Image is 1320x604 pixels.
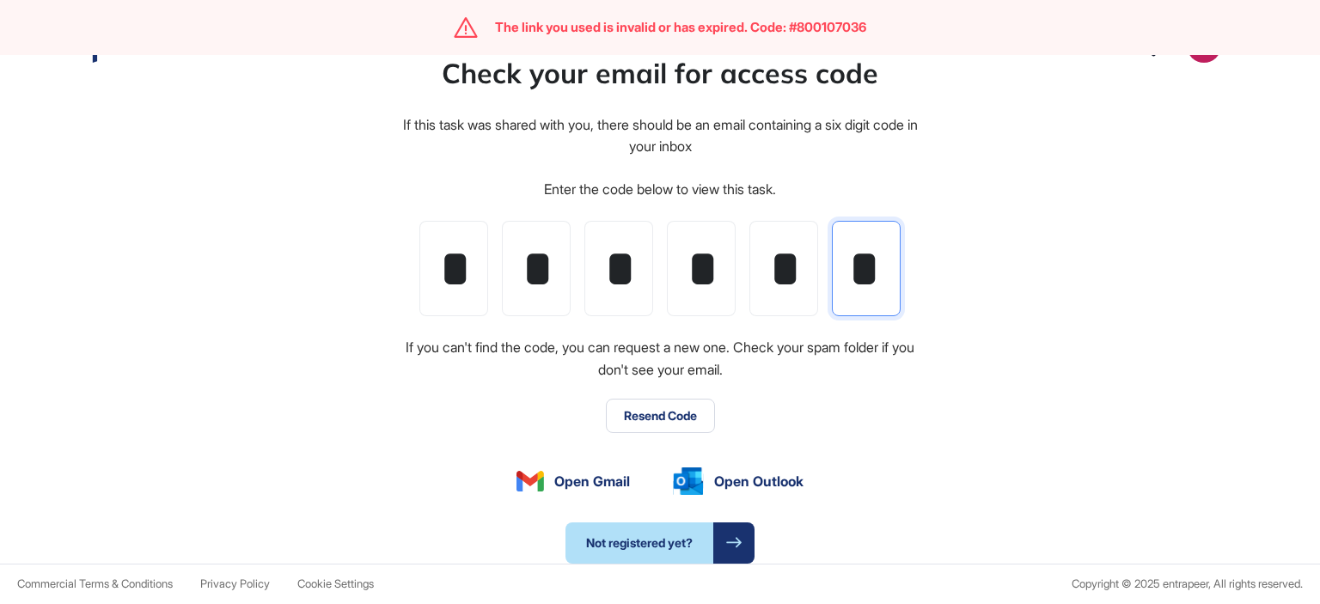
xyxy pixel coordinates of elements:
span: Open Outlook [714,471,804,491]
button: Resend Code [606,399,715,433]
span: Open Gmail [554,471,630,491]
a: Open Outlook [673,467,804,495]
div: Enter the code below to view this task. [544,179,776,201]
span: Cookie Settings [297,577,374,590]
div: If you can't find the code, you can request a new one. Check your spam folder if you don't see yo... [400,337,920,381]
a: Open Gmail [516,471,630,491]
div: Copyright © 2025 entrapeer, All rights reserved. [1072,577,1303,590]
div: If this task was shared with you, there should be an email containing a six digit code in your inbox [400,114,920,158]
a: Cookie Settings [297,577,374,590]
a: Privacy Policy [200,577,270,590]
a: Commercial Terms & Conditions [17,577,173,590]
a: Not registered yet? [565,522,755,564]
span: Not registered yet? [565,522,713,564]
div: The link you used is invalid or has expired. Code: #800107036 [495,20,866,35]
